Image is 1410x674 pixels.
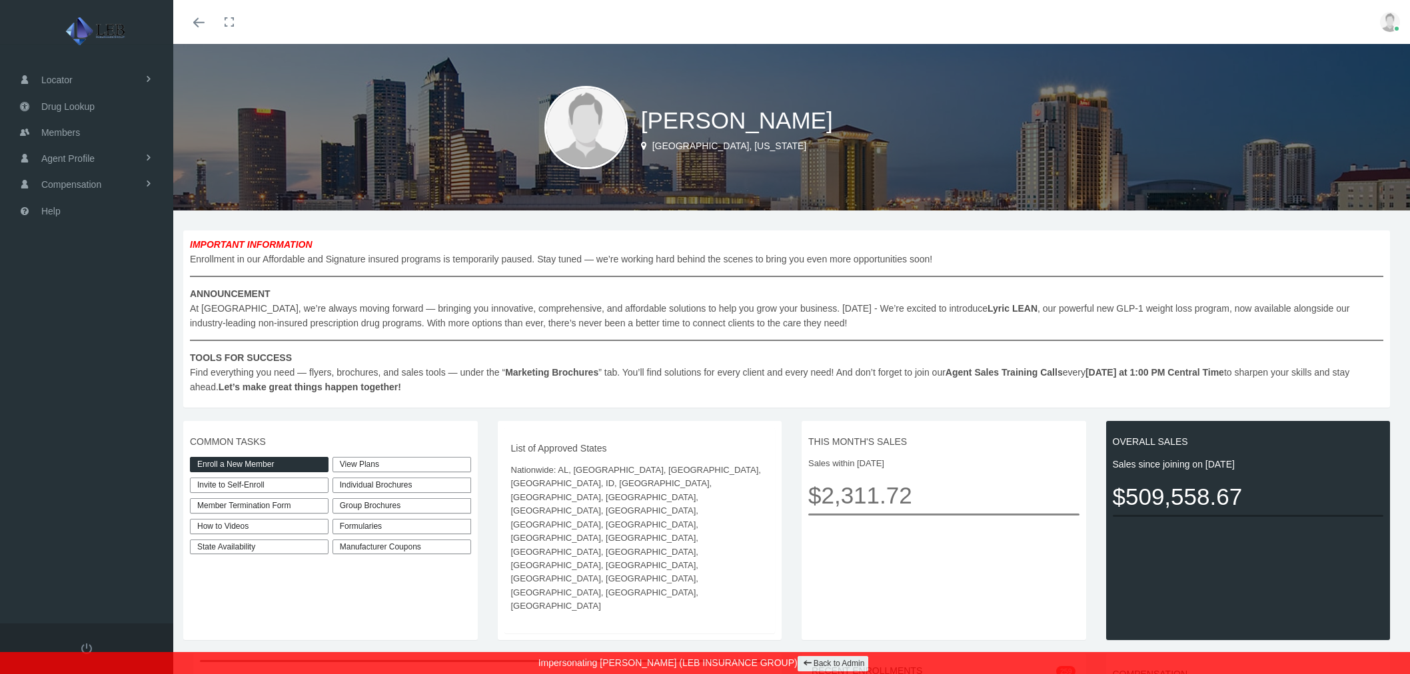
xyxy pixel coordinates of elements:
span: Locator [41,67,73,93]
b: Lyric LEAN [988,303,1038,314]
a: Enroll a New Member [190,457,329,472]
span: Sales since joining on [DATE] [1113,457,1384,472]
span: [PERSON_NAME] [641,107,833,133]
span: $509,558.67 [1113,478,1384,515]
span: THIS MONTH'S SALES [808,434,1079,449]
span: Members [41,120,80,145]
span: Nationwide: AL, [GEOGRAPHIC_DATA], [GEOGRAPHIC_DATA], [GEOGRAPHIC_DATA], ID, [GEOGRAPHIC_DATA], [... [511,464,769,613]
span: [GEOGRAPHIC_DATA], [US_STATE] [652,141,807,151]
b: IMPORTANT INFORMATION [190,239,313,250]
a: Manufacturer Coupons [333,539,471,555]
span: $2,311.72 [808,477,1079,513]
span: List of Approved States [511,441,769,456]
img: LEB INSURANCE GROUP [17,15,177,48]
b: [DATE] at 1:00 PM Central Time [1085,367,1224,378]
b: TOOLS FOR SUCCESS [190,352,292,363]
a: View Plans [333,457,471,472]
span: Help [41,198,61,224]
div: Individual Brochures [333,478,471,493]
b: Marketing Brochures [505,367,598,378]
a: State Availability [190,539,329,555]
a: Back to Admin [798,656,869,671]
span: Agent Profile [41,146,95,171]
b: ANNOUNCEMENT [190,288,271,299]
div: Group Brochures [333,498,471,513]
div: Formularies [333,519,471,534]
span: COMMON TASKS [190,434,471,449]
a: How to Videos [190,519,329,534]
img: user-placeholder.jpg [1380,12,1400,32]
a: Invite to Self-Enroll [190,478,329,493]
span: Drug Lookup [41,94,95,119]
a: Member Termination Form [190,498,329,513]
b: Agent Sales Training Calls [946,367,1063,378]
b: Let’s make great things happen together! [219,382,401,392]
span: Compensation [41,172,101,197]
div: Impersonating [PERSON_NAME] (LEB INSURANCE GROUP) [10,652,1400,674]
span: Enrollment in our Affordable and Signature insured programs is temporarily paused. Stay tuned — w... [190,237,1383,394]
span: Sales within [DATE] [808,457,1079,470]
span: OVERALL SALES [1113,434,1384,449]
img: user-placeholder.jpg [544,86,628,169]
